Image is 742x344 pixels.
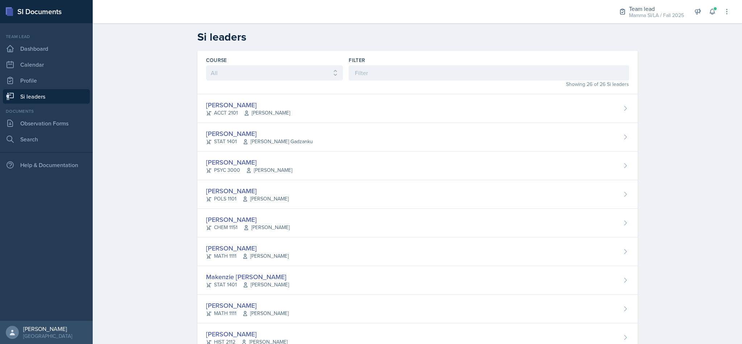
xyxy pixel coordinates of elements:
[23,332,72,340] div: [GEOGRAPHIC_DATA]
[629,4,684,13] div: Team lead
[349,57,365,64] label: Filter
[206,195,289,203] div: POLS 1101
[206,272,289,282] div: Makenzie [PERSON_NAME]
[3,57,90,72] a: Calendar
[206,109,290,117] div: ACCT 2101
[243,281,289,289] span: [PERSON_NAME]
[244,109,290,117] span: [PERSON_NAME]
[242,252,289,260] span: [PERSON_NAME]
[629,12,684,19] div: Mamma SI/LA / Fall 2025
[197,209,638,237] a: [PERSON_NAME] CHEM 1151[PERSON_NAME]
[246,166,292,174] span: [PERSON_NAME]
[206,301,289,310] div: [PERSON_NAME]
[23,325,72,332] div: [PERSON_NAME]
[206,138,313,145] div: STAT 1401
[206,129,313,138] div: [PERSON_NAME]
[197,266,638,295] a: Makenzie [PERSON_NAME] STAT 1401[PERSON_NAME]
[243,138,313,145] span: [PERSON_NAME] Gadzanku
[206,281,289,289] div: STAT 1401
[242,195,289,203] span: [PERSON_NAME]
[206,157,292,167] div: [PERSON_NAME]
[197,30,638,43] h2: Si leaders
[243,224,290,231] span: [PERSON_NAME]
[349,65,629,80] input: Filter
[242,310,289,317] span: [PERSON_NAME]
[197,180,638,209] a: [PERSON_NAME] POLS 1101[PERSON_NAME]
[3,108,90,115] div: Documents
[3,158,90,172] div: Help & Documentation
[206,57,227,64] label: Course
[206,310,289,317] div: MATH 1111
[3,89,90,104] a: Si leaders
[3,33,90,40] div: Team lead
[206,252,289,260] div: MATH 1111
[3,41,90,56] a: Dashboard
[3,73,90,88] a: Profile
[3,116,90,130] a: Observation Forms
[3,132,90,146] a: Search
[206,224,290,231] div: CHEM 1151
[206,215,290,224] div: [PERSON_NAME]
[197,94,638,123] a: [PERSON_NAME] ACCT 2101[PERSON_NAME]
[197,152,638,180] a: [PERSON_NAME] PSYC 3000[PERSON_NAME]
[197,123,638,152] a: [PERSON_NAME] STAT 1401[PERSON_NAME] Gadzanku
[197,237,638,266] a: [PERSON_NAME] MATH 1111[PERSON_NAME]
[206,186,289,196] div: [PERSON_NAME]
[206,243,289,253] div: [PERSON_NAME]
[206,100,290,110] div: [PERSON_NAME]
[206,329,288,339] div: [PERSON_NAME]
[349,80,629,88] div: Showing 26 of 26 Si leaders
[206,166,292,174] div: PSYC 3000
[197,295,638,323] a: [PERSON_NAME] MATH 1111[PERSON_NAME]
